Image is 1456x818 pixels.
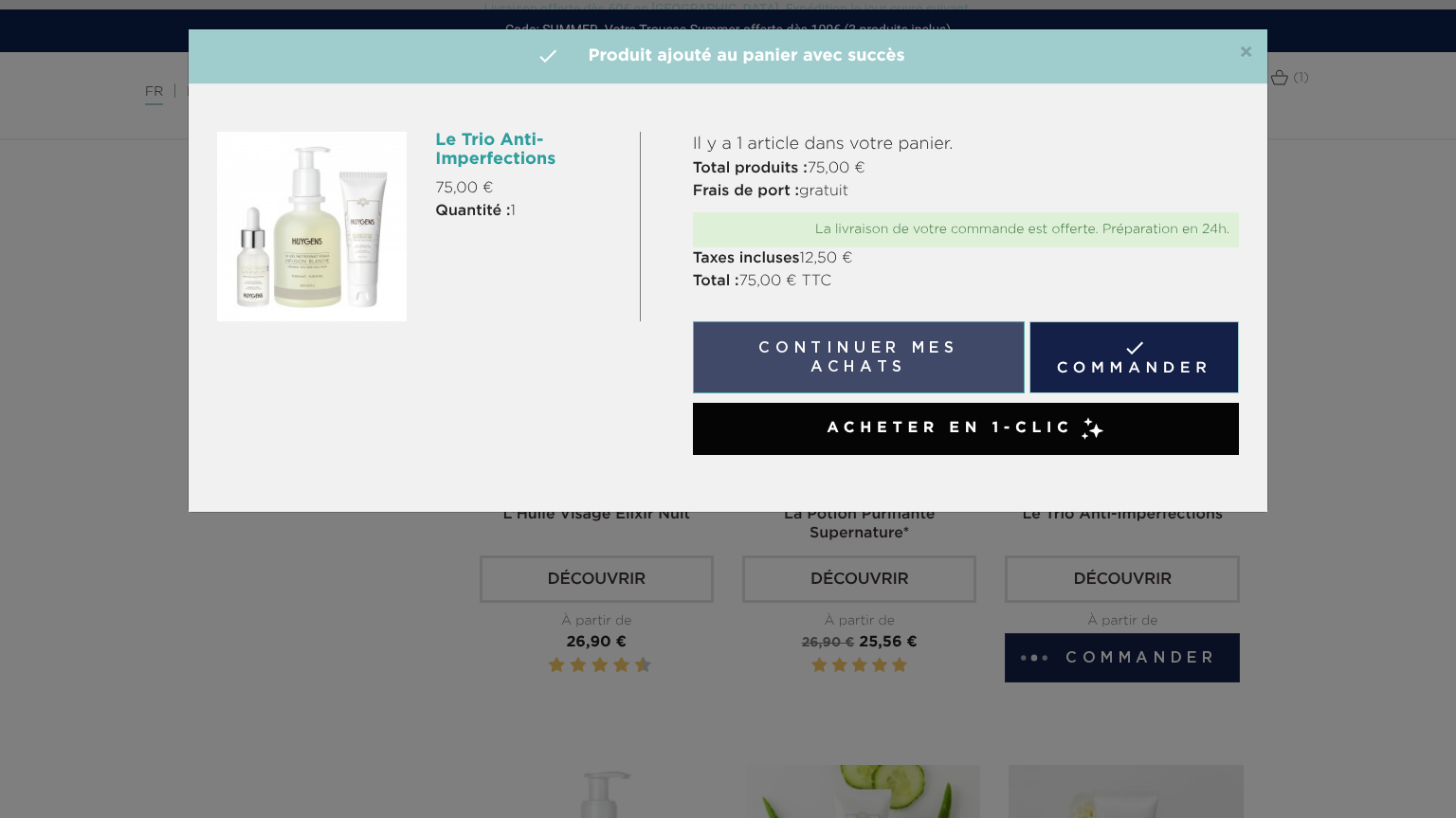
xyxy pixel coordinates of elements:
button: Close [1239,42,1253,64]
strong: Total produits : [693,161,808,176]
p: 1 [435,200,625,223]
strong: Total : [693,274,739,289]
h6: Le Trio Anti-Imperfections [435,132,625,170]
img: Le Trio Anti-Imperfections [217,132,407,321]
p: Il y a 1 article dans votre panier. [693,132,1239,157]
p: 75,00 € [435,177,625,200]
strong: Quantité : [435,204,510,219]
span: × [1239,42,1253,64]
p: 75,00 € TTC [693,270,1239,293]
button: Continuer mes achats [693,321,1025,393]
p: 75,00 € [693,157,1239,180]
strong: Frais de port : [693,184,799,199]
h4: Produit ajouté au panier avec succès [203,44,1253,69]
div: La livraison de votre commande est offerte. Préparation en 24h. [702,222,1229,238]
a: Commander [1029,321,1239,393]
i:  [537,45,559,67]
p: 12,50 € [693,247,1239,270]
strong: Taxes incluses [693,251,800,266]
p: gratuit [693,180,1239,203]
